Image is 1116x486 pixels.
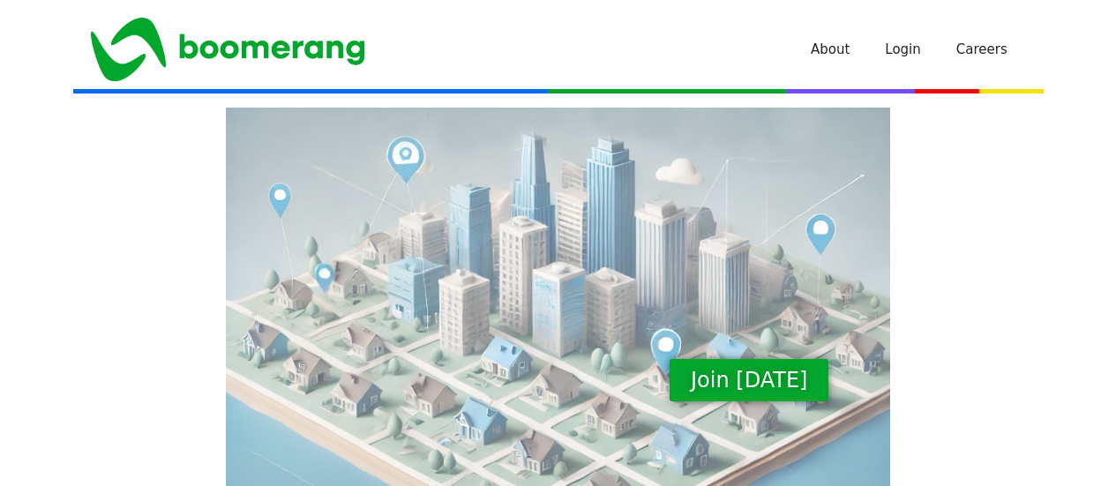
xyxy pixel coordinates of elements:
[91,18,364,81] img: Boomerang Realty Network
[670,359,828,401] a: Join [DATE]
[793,23,1025,76] nav: Primary
[691,370,807,391] span: Join [DATE]
[793,23,867,76] a: About
[939,23,1025,76] a: Careers
[867,23,938,76] a: Login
